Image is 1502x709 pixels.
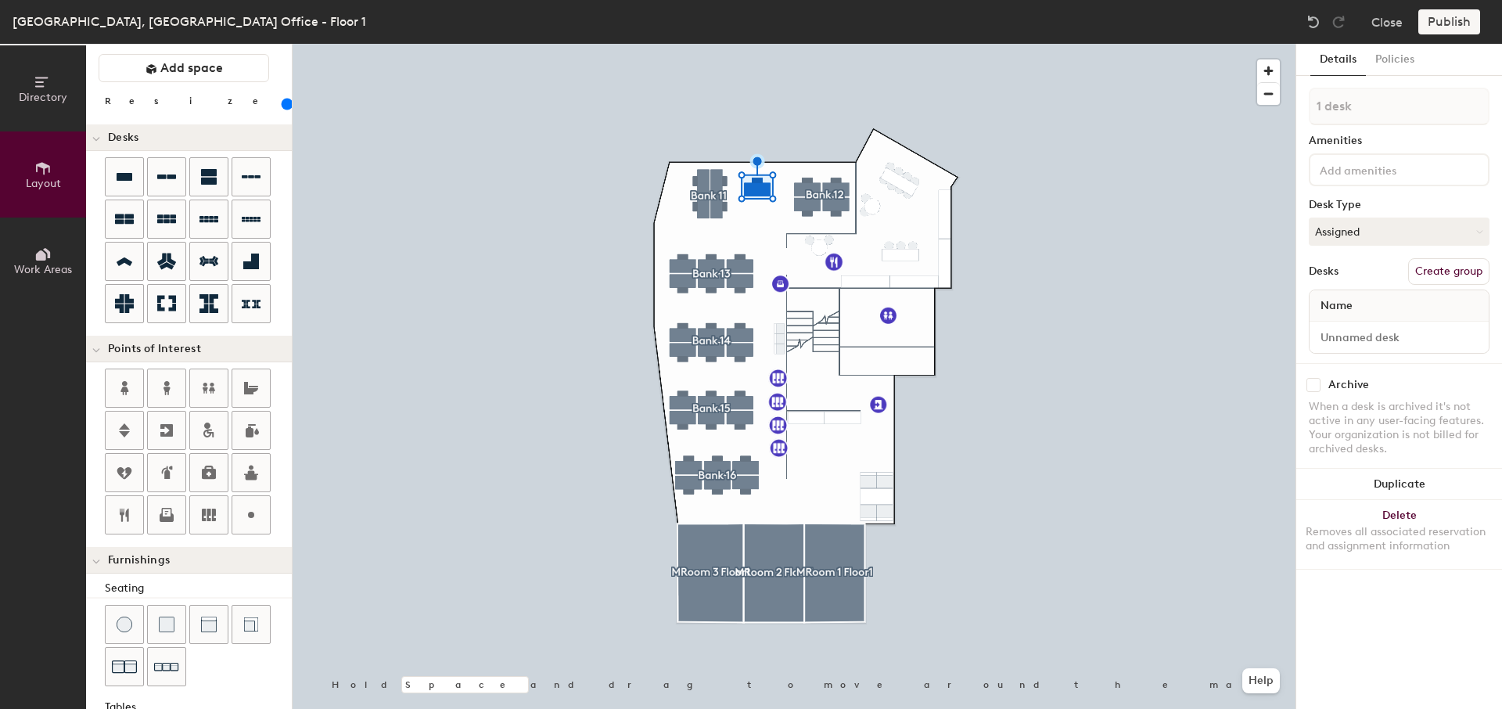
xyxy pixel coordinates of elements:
[26,177,61,190] span: Layout
[108,554,170,567] span: Furnishings
[1313,292,1360,320] span: Name
[243,617,259,632] img: Couch (corner)
[1242,668,1280,693] button: Help
[1296,500,1502,569] button: DeleteRemoves all associated reservation and assignment information
[1317,160,1457,178] input: Add amenities
[19,91,67,104] span: Directory
[108,343,201,355] span: Points of Interest
[105,580,292,597] div: Seating
[108,131,138,144] span: Desks
[105,605,144,644] button: Stool
[105,647,144,686] button: Couch (x2)
[147,605,186,644] button: Cushion
[232,605,271,644] button: Couch (corner)
[1408,258,1489,285] button: Create group
[105,95,278,107] div: Resize
[1366,44,1424,76] button: Policies
[117,617,132,632] img: Stool
[1309,135,1489,147] div: Amenities
[1331,14,1346,30] img: Redo
[1296,469,1502,500] button: Duplicate
[201,617,217,632] img: Couch (middle)
[160,60,223,76] span: Add space
[1371,9,1403,34] button: Close
[1306,14,1321,30] img: Undo
[1309,265,1339,278] div: Desks
[154,655,179,679] img: Couch (x3)
[159,617,174,632] img: Cushion
[1310,44,1366,76] button: Details
[14,263,72,276] span: Work Areas
[112,654,137,679] img: Couch (x2)
[1309,218,1489,246] button: Assigned
[1309,400,1489,456] div: When a desk is archived it's not active in any user-facing features. Your organization is not bil...
[99,54,269,82] button: Add space
[189,605,228,644] button: Couch (middle)
[1313,326,1486,348] input: Unnamed desk
[13,12,366,31] div: [GEOGRAPHIC_DATA], [GEOGRAPHIC_DATA] Office - Floor 1
[147,647,186,686] button: Couch (x3)
[1306,525,1493,553] div: Removes all associated reservation and assignment information
[1309,199,1489,211] div: Desk Type
[1328,379,1369,391] div: Archive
